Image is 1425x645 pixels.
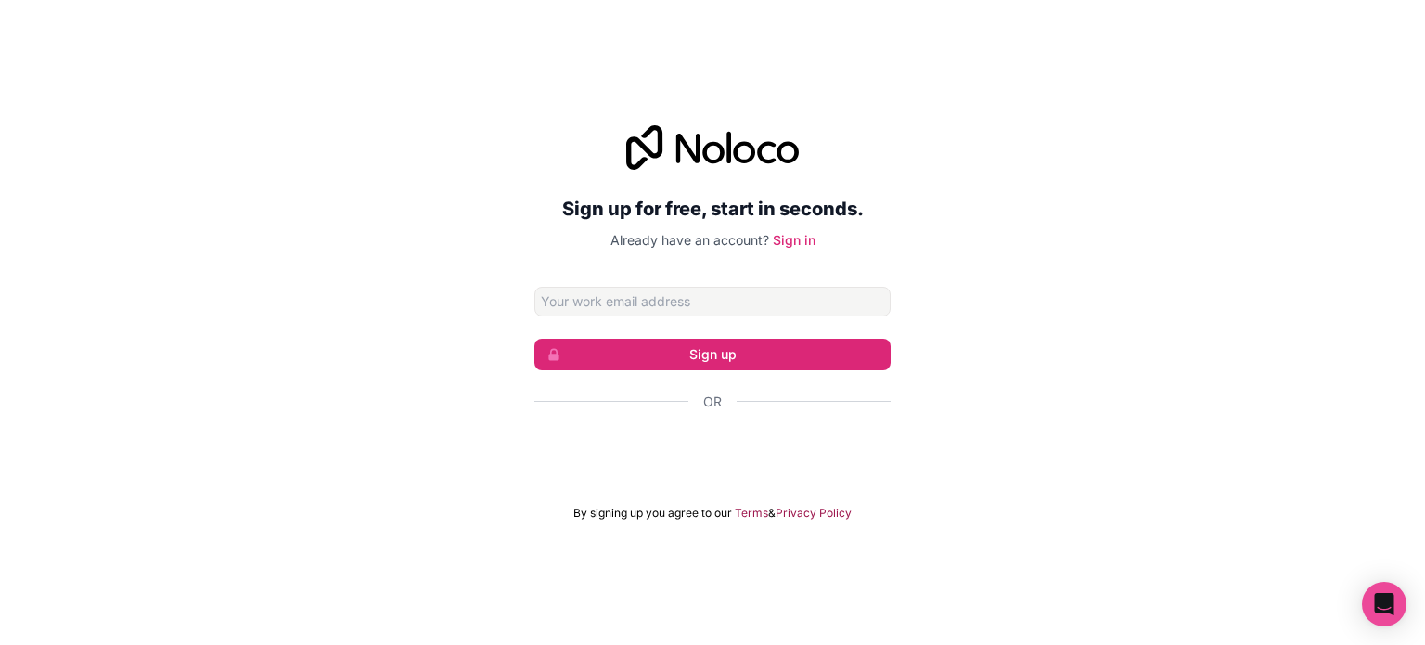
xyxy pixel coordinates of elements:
span: By signing up you agree to our [573,506,732,521]
a: Privacy Policy [776,506,852,521]
span: & [768,506,776,521]
iframe: Sign in with Google Button [525,432,900,472]
span: Or [703,393,722,411]
div: Open Intercom Messenger [1362,582,1406,626]
input: Email address [534,287,891,316]
a: Terms [735,506,768,521]
a: Sign in [773,232,815,248]
h2: Sign up for free, start in seconds. [534,192,891,226]
button: Sign up [534,339,891,370]
span: Already have an account? [610,232,769,248]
